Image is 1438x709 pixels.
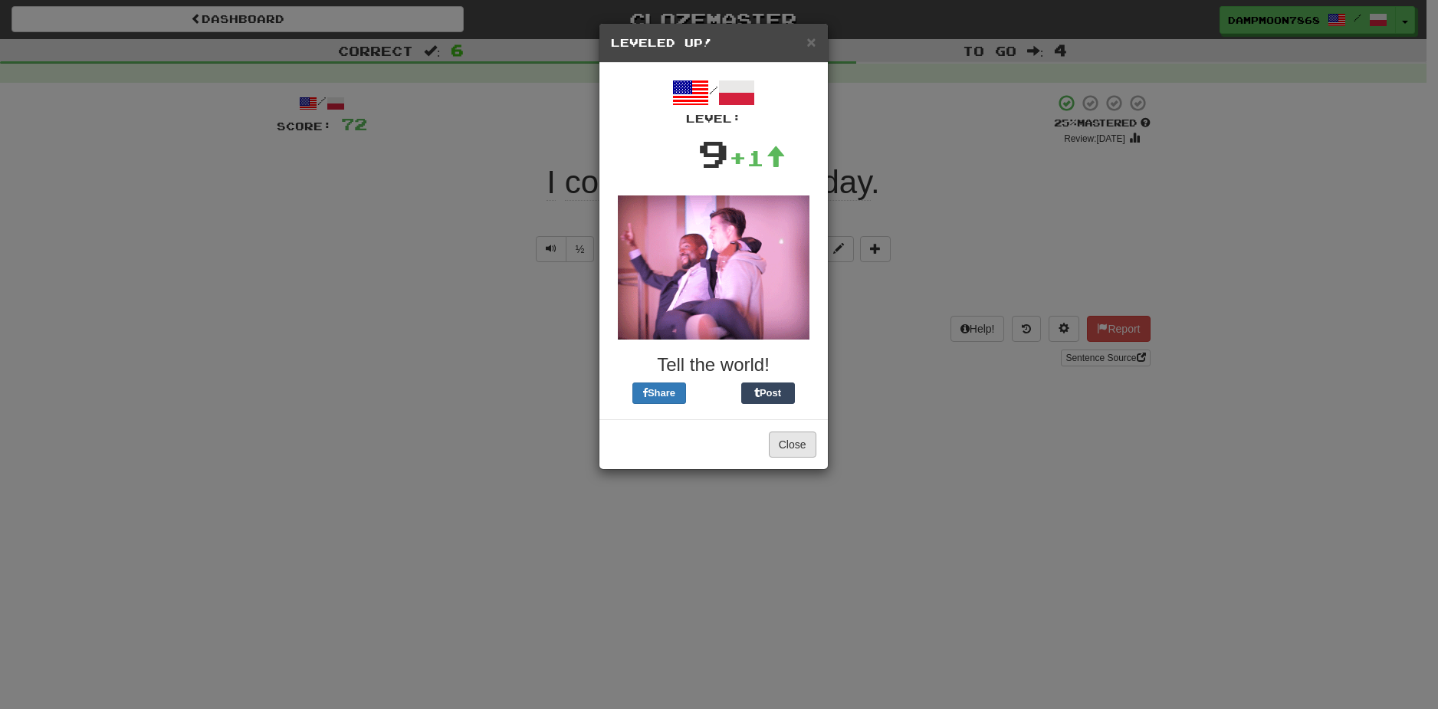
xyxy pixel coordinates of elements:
div: / [611,74,816,126]
span: × [806,33,816,51]
h3: Tell the world! [611,355,816,375]
button: Close [769,432,816,458]
div: 9 [698,126,729,180]
img: spinning-7b6715965d7e0220b69722fa66aa21efa1181b58e7b7375ebe2c5b603073e17d.gif [618,195,809,340]
button: Close [806,34,816,50]
h5: Leveled Up! [611,35,816,51]
button: Post [741,382,795,404]
div: Level: [611,111,816,126]
iframe: X Post Button [686,382,741,404]
div: +1 [729,143,786,173]
button: Share [632,382,686,404]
